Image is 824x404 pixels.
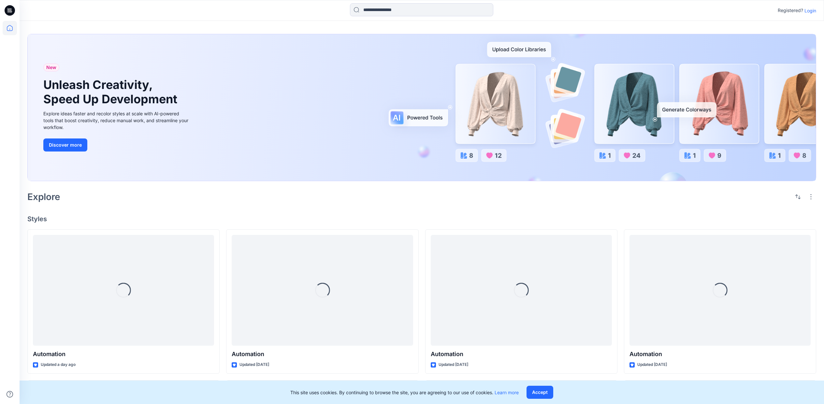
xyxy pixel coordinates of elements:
a: Learn more [495,390,519,395]
span: New [46,64,56,71]
p: Automation [629,350,811,359]
button: Discover more [43,138,87,151]
h2: Explore [27,192,60,202]
p: Automation [431,350,612,359]
h4: Styles [27,215,816,223]
p: Updated [DATE] [637,361,667,368]
p: Automation [33,350,214,359]
div: Explore ideas faster and recolor styles at scale with AI-powered tools that boost creativity, red... [43,110,190,131]
h1: Unleash Creativity, Speed Up Development [43,78,180,106]
p: Updated [DATE] [239,361,269,368]
p: Automation [232,350,413,359]
a: Discover more [43,138,190,151]
p: Registered? [778,7,803,14]
p: Updated a day ago [41,361,76,368]
p: Updated [DATE] [439,361,468,368]
p: This site uses cookies. By continuing to browse the site, you are agreeing to our use of cookies. [290,389,519,396]
button: Accept [527,386,553,399]
p: Login [804,7,816,14]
